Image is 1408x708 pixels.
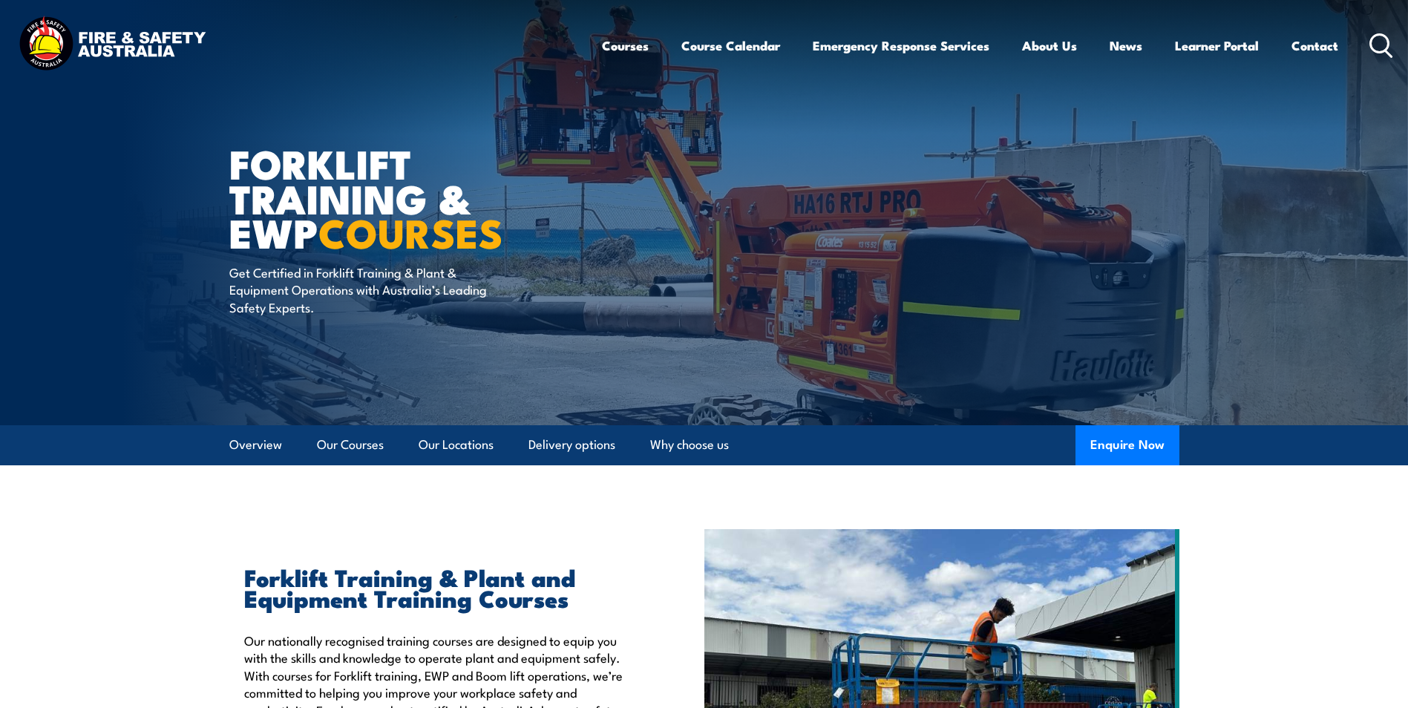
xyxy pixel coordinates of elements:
a: Delivery options [528,425,615,465]
a: Course Calendar [681,26,780,65]
h2: Forklift Training & Plant and Equipment Training Courses [244,566,636,608]
strong: COURSES [318,200,503,262]
a: Our Courses [317,425,384,465]
a: About Us [1022,26,1077,65]
a: Courses [602,26,649,65]
a: Learner Portal [1175,26,1259,65]
a: Emergency Response Services [813,26,989,65]
button: Enquire Now [1075,425,1179,465]
a: News [1110,26,1142,65]
a: Why choose us [650,425,729,465]
a: Our Locations [419,425,494,465]
h1: Forklift Training & EWP [229,145,596,249]
a: Contact [1291,26,1338,65]
a: Overview [229,425,282,465]
p: Get Certified in Forklift Training & Plant & Equipment Operations with Australia’s Leading Safety... [229,263,500,315]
